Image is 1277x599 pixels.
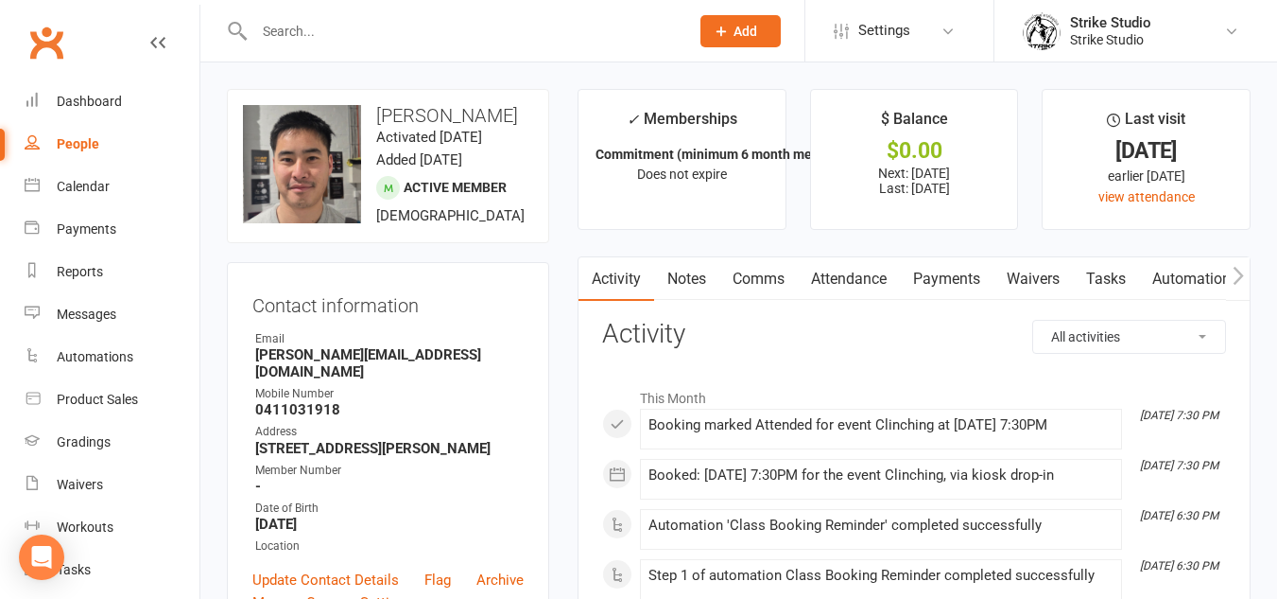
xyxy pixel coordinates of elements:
a: Clubworx [23,19,70,66]
strong: [STREET_ADDRESS][PERSON_NAME] [255,440,524,457]
div: Booking marked Attended for event Clinching at [DATE] 7:30PM [648,417,1113,433]
span: Add [733,24,757,39]
strong: [PERSON_NAME][EMAIL_ADDRESS][DOMAIN_NAME] [255,346,524,380]
div: Product Sales [57,392,138,407]
a: Workouts [25,506,199,549]
div: [DATE] [1060,141,1233,161]
a: Archive [476,569,524,591]
div: Gradings [57,434,111,449]
div: Open Intercom Messenger [19,535,64,580]
a: Payments [25,208,199,251]
a: Comms [719,257,798,301]
a: Payments [900,257,993,301]
div: Workouts [57,520,113,535]
time: Activated [DATE] [376,129,482,146]
div: Automation 'Class Booking Reminder' completed successfully [648,518,1113,534]
div: Last visit [1107,107,1185,141]
i: [DATE] 6:30 PM [1140,509,1218,522]
img: thumb_image1723780799.png [1023,12,1061,50]
a: Waivers [25,464,199,506]
i: [DATE] 7:30 PM [1140,459,1218,472]
div: Address [255,423,524,441]
i: [DATE] 6:30 PM [1140,559,1218,573]
a: Reports [25,251,199,293]
li: This Month [602,379,1226,409]
div: $0.00 [828,141,1001,161]
div: Messages [57,307,116,322]
a: Tasks [25,549,199,591]
div: Strike Studio [1070,14,1151,31]
div: Dashboard [57,94,122,109]
a: Automations [25,336,199,379]
a: Update Contact Details [252,569,399,591]
a: Messages [25,293,199,336]
div: People [57,136,99,151]
span: Does not expire [637,167,727,182]
div: Tasks [57,562,91,577]
a: Automations [1139,257,1251,301]
a: Flag [424,569,451,591]
div: Mobile Number [255,385,524,403]
i: ✓ [627,111,639,129]
span: [DEMOGRAPHIC_DATA] [376,207,525,224]
div: Strike Studio [1070,31,1151,48]
a: Calendar [25,166,199,208]
button: Add [700,15,781,47]
div: Booked: [DATE] 7:30PM for the event Clinching, via kiosk drop-in [648,467,1113,484]
h3: [PERSON_NAME] [243,105,533,126]
div: Email [255,330,524,348]
div: Member Number [255,462,524,480]
img: image1752277871.png [243,105,361,223]
h3: Contact information [252,288,524,316]
span: Settings [858,9,910,52]
a: Tasks [1073,257,1139,301]
div: Date of Birth [255,500,524,518]
div: earlier [DATE] [1060,166,1233,186]
a: Attendance [798,257,900,301]
a: People [25,123,199,166]
div: Payments [57,221,116,237]
div: $ Balance [881,107,948,141]
div: Reports [57,264,103,279]
strong: - [255,478,524,495]
i: [DATE] 7:30 PM [1140,409,1218,422]
div: Step 1 of automation Class Booking Reminder completed successfully [648,568,1113,584]
span: Active member [404,180,507,195]
time: Added [DATE] [376,151,462,168]
strong: Commitment (minimum 6 month membership) Ad... [595,147,904,162]
p: Next: [DATE] Last: [DATE] [828,166,1001,196]
a: Gradings [25,421,199,464]
div: Automations [57,349,133,364]
div: Location [255,537,524,555]
div: Waivers [57,477,103,492]
a: view attendance [1098,189,1195,204]
div: Memberships [627,107,737,142]
input: Search... [249,18,676,44]
a: Dashboard [25,80,199,123]
h3: Activity [602,320,1226,349]
strong: 0411031918 [255,401,524,418]
strong: [DATE] [255,516,524,533]
a: Waivers [993,257,1073,301]
div: Calendar [57,179,110,194]
a: Product Sales [25,379,199,421]
a: Activity [578,257,654,301]
a: Notes [654,257,719,301]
